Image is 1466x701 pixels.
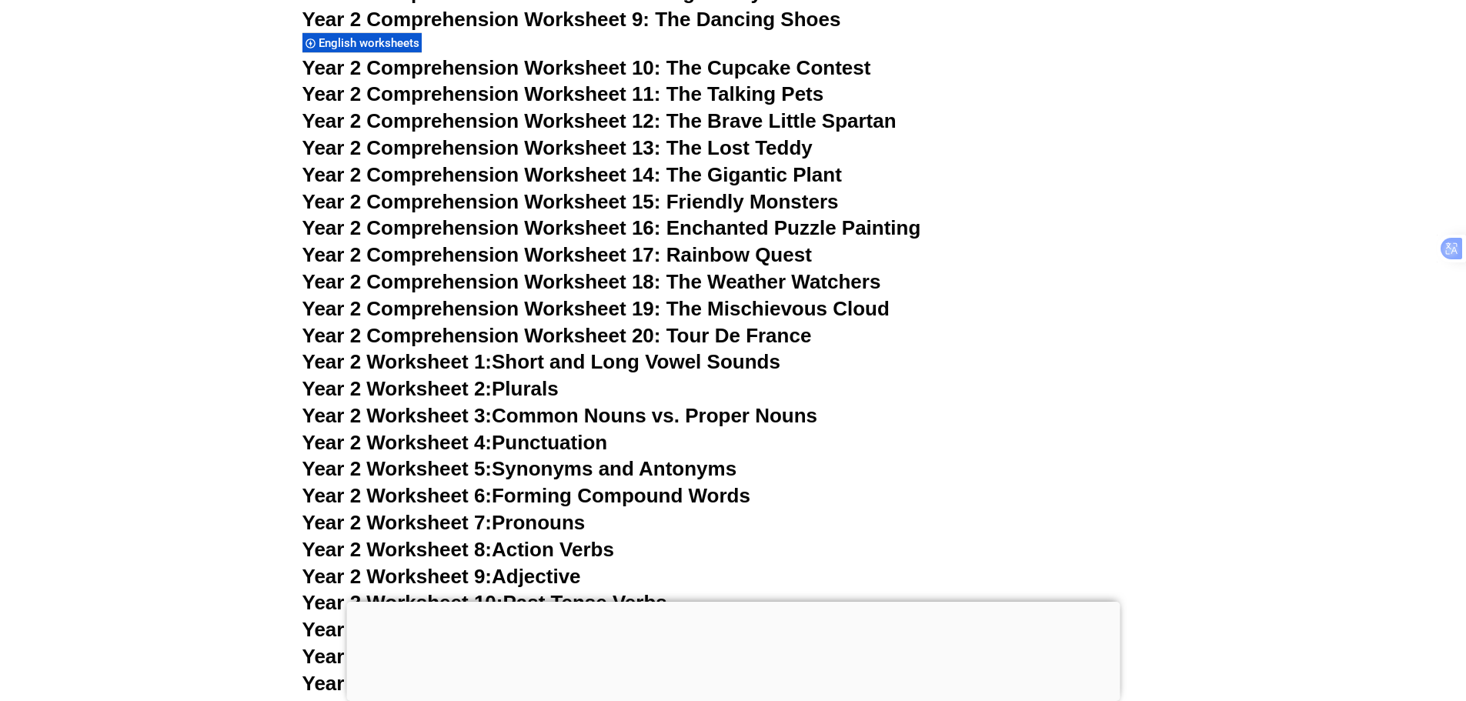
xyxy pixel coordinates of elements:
[302,404,493,427] span: Year 2 Worksheet 3:
[1210,527,1466,701] iframe: Chat Widget
[302,216,921,239] a: Year 2 Comprehension Worksheet 16: Enchanted Puzzle Painting
[302,163,842,186] a: Year 2 Comprehension Worksheet 14: The Gigantic Plant
[302,511,586,534] a: Year 2 Worksheet 7:Pronouns
[302,8,841,31] a: Year 2 Comprehension Worksheet 9: The Dancing Shoes
[302,82,824,105] a: Year 2 Comprehension Worksheet 11: The Talking Pets
[302,618,503,641] span: Year 2 Worksheet 11:
[302,431,608,454] a: Year 2 Worksheet 4:Punctuation
[302,404,818,427] a: Year 2 Worksheet 3:Common Nouns vs. Proper Nouns
[302,297,890,320] a: Year 2 Comprehension Worksheet 19: The Mischievous Cloud
[302,243,812,266] a: Year 2 Comprehension Worksheet 17: Rainbow Quest
[302,591,503,614] span: Year 2 Worksheet 10:
[302,484,750,507] a: Year 2 Worksheet 6:Forming Compound Words
[302,538,493,561] span: Year 2 Worksheet 8:
[302,457,493,480] span: Year 2 Worksheet 5:
[302,377,493,400] span: Year 2 Worksheet 2:
[302,350,493,373] span: Year 2 Worksheet 1:
[302,672,503,695] span: Year 2 Worksheet 13:
[302,645,656,668] a: Year 2 Worksheet 12:Rhyming Words
[302,538,614,561] a: Year 2 Worksheet 8:Action Verbs
[302,591,667,614] a: Year 2 Worksheet 10:Past Tense Verbs
[302,377,559,400] a: Year 2 Worksheet 2:Plurals
[346,602,1120,697] iframe: Advertisement
[302,565,493,588] span: Year 2 Worksheet 9:
[302,324,812,347] a: Year 2 Comprehension Worksheet 20: Tour De France
[302,457,737,480] a: Year 2 Worksheet 5:Synonyms and Antonyms
[302,32,422,53] div: English worksheets
[302,511,493,534] span: Year 2 Worksheet 7:
[302,565,581,588] a: Year 2 Worksheet 9:Adjective
[302,431,493,454] span: Year 2 Worksheet 4:
[302,350,780,373] a: Year 2 Worksheet 1:Short and Long Vowel Sounds
[302,136,813,159] a: Year 2 Comprehension Worksheet 13: The Lost Teddy
[302,56,871,79] a: Year 2 Comprehension Worksheet 10: The Cupcake Contest
[302,484,493,507] span: Year 2 Worksheet 6:
[302,672,631,695] a: Year 2 Worksheet 13:Homophones
[302,190,839,213] a: Year 2 Comprehension Worksheet 15: Friendly Monsters
[302,618,626,641] a: Year 2 Worksheet 11:Contractions
[319,36,424,50] span: English worksheets
[302,270,881,293] a: Year 2 Comprehension Worksheet 18: The Weather Watchers
[302,645,503,668] span: Year 2 Worksheet 12:
[302,109,897,132] a: Year 2 Comprehension Worksheet 12: The Brave Little Spartan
